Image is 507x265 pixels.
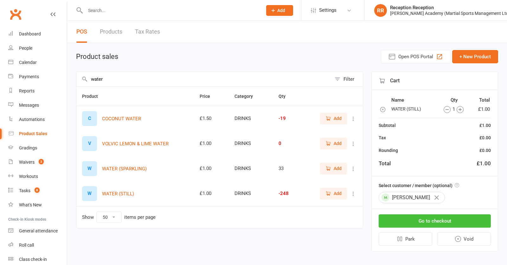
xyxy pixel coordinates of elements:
[452,50,498,63] button: + New Product
[391,96,435,104] th: Name
[473,96,490,104] th: Total
[76,53,118,60] h1: Product sales
[479,122,491,129] div: £1.00
[19,160,35,165] div: Waivers
[8,55,67,70] a: Calendar
[8,169,67,184] a: Workouts
[234,166,267,171] div: DRINKS
[279,191,298,196] div: -248
[102,140,169,148] button: VOLVIC LEMON & LIME WATER
[8,70,67,84] a: Payments
[135,21,160,43] a: Tax Rates
[8,127,67,141] a: Product Sales
[234,191,267,196] div: DRINKS
[379,122,396,129] div: Subtotal
[102,115,141,123] button: COCONUT WATER
[379,134,386,141] div: Tax
[381,50,451,63] button: Open POS Portal
[19,243,34,248] div: Roll call
[19,174,38,179] div: Workouts
[200,191,223,196] div: £1.00
[320,163,347,174] button: Add
[100,21,122,43] a: Products
[19,103,39,108] div: Messages
[8,84,67,98] a: Reports
[8,6,23,22] a: Clubworx
[83,6,258,15] input: Search...
[319,3,337,17] span: Settings
[277,8,285,13] span: Add
[8,27,67,41] a: Dashboard
[334,140,342,147] span: Add
[391,105,435,113] td: WATER (STILL)
[19,228,58,233] div: General attendance
[19,60,37,65] div: Calendar
[102,190,134,198] button: WATER (STILL)
[8,41,67,55] a: People
[334,115,342,122] span: Add
[8,112,67,127] a: Automations
[372,72,498,90] div: Cart
[320,138,347,149] button: Add
[82,136,97,151] div: V
[234,116,267,121] div: DRINKS
[343,75,354,83] div: Filter
[8,224,67,238] a: General attendance kiosk mode
[102,165,147,173] button: WATER (SPARKLING)
[82,211,156,223] div: Show
[124,215,156,220] div: items per page
[398,53,433,60] span: Open POS Portal
[234,141,267,146] div: DRINKS
[479,147,491,154] div: £0.00
[19,117,45,122] div: Automations
[82,161,97,176] div: W
[200,141,223,146] div: £1.00
[379,232,432,246] button: Park
[19,188,30,193] div: Tasks
[8,184,67,198] a: Tasks 8
[8,141,67,155] a: Gradings
[279,94,292,99] span: Qty
[19,46,32,51] div: People
[334,165,342,172] span: Add
[436,96,472,104] th: Qty
[200,116,223,121] div: £1.50
[76,72,331,86] input: Search products by name, or scan product code
[8,238,67,252] a: Roll call
[320,188,347,199] button: Add
[279,92,292,100] button: Qty
[334,190,342,197] span: Add
[76,21,87,43] a: POS
[82,92,105,100] button: Product
[8,98,67,112] a: Messages
[266,5,293,16] button: Add
[82,186,97,201] div: W
[279,166,298,171] div: 33
[200,92,217,100] button: Price
[19,202,42,207] div: What's New
[82,111,97,126] div: C
[479,134,491,141] div: £0.00
[39,159,44,164] span: 3
[82,94,105,99] span: Product
[19,131,47,136] div: Product Sales
[473,105,490,113] td: £1.00
[437,105,471,113] div: 1
[320,113,347,124] button: Add
[200,94,217,99] span: Price
[374,4,387,17] div: RR
[379,182,459,189] label: Select customer / member (optional)
[200,166,223,171] div: £1.00
[279,141,298,146] div: 0
[8,198,67,212] a: What's New
[234,94,260,99] span: Category
[19,257,47,262] div: Class check-in
[35,187,40,193] span: 8
[19,74,39,79] div: Payments
[379,214,491,228] button: Go to checkout
[8,155,67,169] a: Waivers 3
[19,88,35,93] div: Reports
[379,159,391,168] div: Total
[279,116,298,121] div: -19
[234,92,260,100] button: Category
